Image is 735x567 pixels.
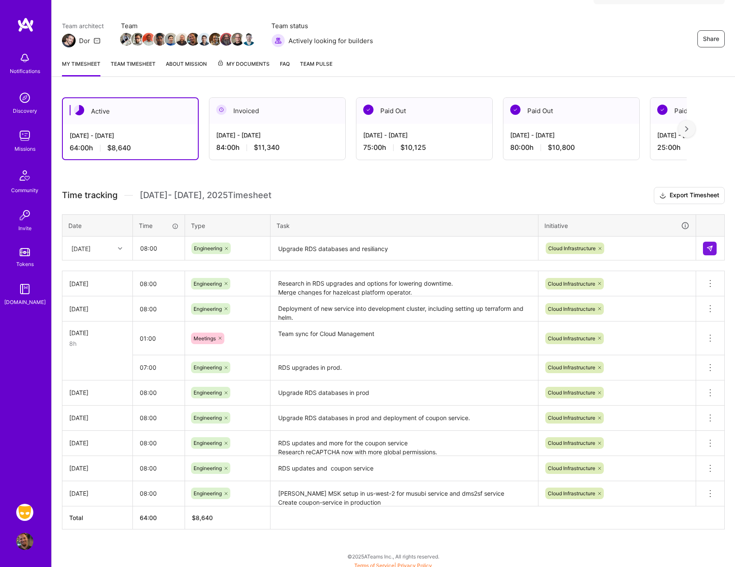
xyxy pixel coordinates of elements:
i: icon Mail [94,37,100,44]
a: Team Member Avatar [188,32,199,47]
input: HH:MM [133,272,185,295]
div: 64:00 h [70,143,191,152]
button: Export Timesheet [654,187,725,204]
div: null [703,242,717,255]
span: Engineering [194,415,222,421]
img: teamwork [16,127,33,144]
th: Total [62,506,133,529]
img: Paid Out [657,105,667,115]
span: Engineering [194,245,222,251]
span: Cloud Infrastructure [548,490,595,497]
a: My timesheet [62,59,100,76]
i: icon Chevron [118,246,122,251]
textarea: Deployment of new service into development cluster, including setting up terraform and helm. RDS ... [271,297,537,321]
div: [DATE] - [DATE] [363,131,485,140]
img: Active [74,105,84,115]
div: 84:00 h [216,143,338,152]
div: [DOMAIN_NAME] [4,298,46,307]
img: Team Member Avatar [142,33,155,46]
textarea: Upgrade RDS databases and resiliancy [271,237,537,260]
i: icon Download [659,191,666,200]
img: Team Member Avatar [198,33,211,46]
a: Team Member Avatar [210,32,221,47]
img: right [685,126,688,132]
div: Active [63,98,198,124]
div: Community [11,186,38,195]
span: Cloud Infrastructure [548,389,595,396]
a: Team timesheet [111,59,156,76]
span: Engineering [194,389,222,396]
th: Type [185,214,270,237]
img: Team Member Avatar [220,33,233,46]
th: Task [270,214,538,237]
a: Team Pulse [300,59,332,76]
img: discovery [16,89,33,106]
img: Grindr: Mobile + BE + Cloud [16,504,33,521]
span: Team Pulse [300,61,332,67]
span: [DATE] - [DATE] , 2025 Timesheet [140,190,271,201]
img: Invoiced [216,105,226,115]
a: User Avatar [14,533,35,550]
span: Team [121,21,254,30]
div: 8h [69,339,126,348]
div: [DATE] - [DATE] [216,131,338,140]
span: Engineering [194,364,222,371]
textarea: Upgrade RDS databases in prod [271,381,537,405]
div: Tokens [16,260,34,269]
input: HH:MM [133,457,185,479]
div: Discovery [13,106,37,115]
img: Team Member Avatar [176,33,188,46]
input: HH:MM [133,381,185,404]
input: HH:MM [133,356,185,379]
span: Engineering [194,440,222,446]
span: Meetings [194,335,216,342]
span: Actively looking for builders [288,36,373,45]
span: Engineering [194,281,222,287]
textarea: Team sync for Cloud Management [271,322,537,354]
span: $10,125 [400,143,426,152]
img: bell [16,50,33,67]
span: $ 8,640 [192,514,213,521]
img: Actively looking for builders [271,34,285,47]
img: Team Member Avatar [231,33,244,46]
div: 80:00 h [510,143,632,152]
a: Team Member Avatar [154,32,165,47]
a: Team Member Avatar [121,32,132,47]
img: Invite [16,207,33,224]
img: Submit [706,245,713,252]
div: 75:00 h [363,143,485,152]
span: Team status [271,21,373,30]
a: Team Member Avatar [132,32,143,47]
span: $11,340 [254,143,279,152]
div: Time [139,221,179,230]
img: logo [17,17,34,32]
div: [DATE] [69,328,126,337]
a: My Documents [217,59,270,76]
div: Notifications [10,67,40,76]
img: Team Architect [62,34,76,47]
span: $10,800 [548,143,575,152]
span: Engineering [194,306,222,312]
img: Team Member Avatar [165,33,177,46]
th: Date [62,214,133,237]
span: Time tracking [62,190,118,201]
span: Cloud Infrastructure [548,364,595,371]
span: Cloud Infrastructure [548,440,595,446]
div: Invoiced [209,98,345,124]
textarea: RDS updates and more for the coupon service Research reCAPTCHA now with more global permissions. [271,432,537,455]
input: HH:MM [133,432,185,454]
img: tokens [20,248,30,256]
img: guide book [16,281,33,298]
span: Cloud Infrastructure [548,465,595,471]
div: [DATE] - [DATE] [70,131,191,140]
span: Team architect [62,21,104,30]
img: Paid Out [363,105,373,115]
span: Engineering [194,465,222,471]
span: Share [703,35,719,43]
th: 64:00 [133,506,185,529]
div: Initiative [544,221,690,231]
img: Community [15,165,35,186]
span: Cloud Infrastructure [548,335,595,342]
div: Invite [18,224,32,233]
span: $8,640 [107,143,131,152]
